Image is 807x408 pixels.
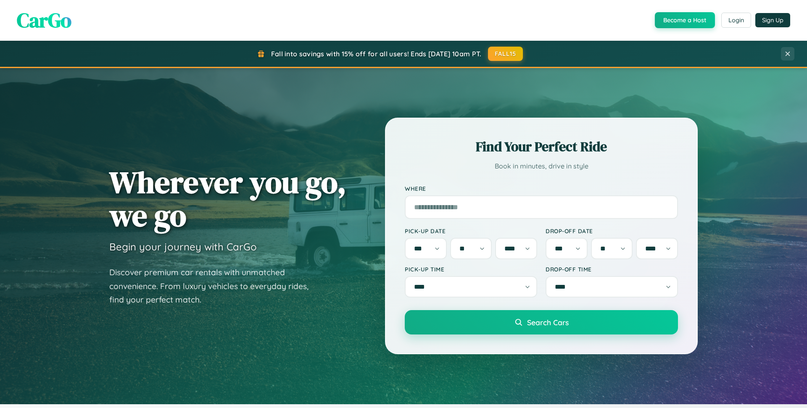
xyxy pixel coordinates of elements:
[109,266,319,307] p: Discover premium car rentals with unmatched convenience. From luxury vehicles to everyday rides, ...
[109,166,346,232] h1: Wherever you go, we go
[655,12,715,28] button: Become a Host
[405,266,537,273] label: Pick-up Time
[405,160,678,172] p: Book in minutes, drive in style
[546,227,678,234] label: Drop-off Date
[546,266,678,273] label: Drop-off Time
[405,227,537,234] label: Pick-up Date
[721,13,751,28] button: Login
[405,137,678,156] h2: Find Your Perfect Ride
[271,50,482,58] span: Fall into savings with 15% off for all users! Ends [DATE] 10am PT.
[109,240,257,253] h3: Begin your journey with CarGo
[488,47,523,61] button: FALL15
[527,318,569,327] span: Search Cars
[755,13,790,27] button: Sign Up
[405,310,678,334] button: Search Cars
[17,6,71,34] span: CarGo
[405,185,678,192] label: Where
